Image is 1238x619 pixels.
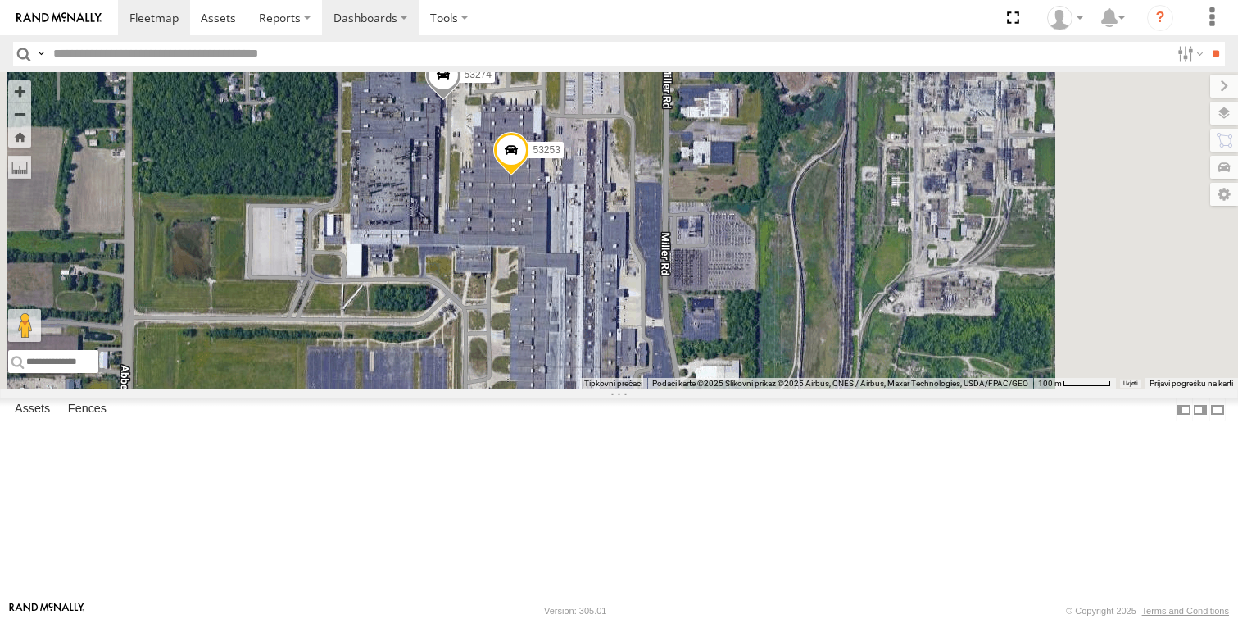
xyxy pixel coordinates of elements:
span: 53253 [533,144,560,156]
div: © Copyright 2025 - [1066,606,1229,616]
label: Dock Summary Table to the Right [1192,398,1209,421]
label: Hide Summary Table [1209,398,1226,421]
a: Visit our Website [9,603,84,619]
span: 53274 [464,69,491,80]
label: Dock Summary Table to the Left [1176,398,1192,421]
label: Assets [7,398,58,421]
div: Version: 305.01 [544,606,606,616]
label: Fences [60,398,115,421]
label: Map Settings [1210,183,1238,206]
label: Measure [8,156,31,179]
i: ? [1147,5,1173,31]
label: Search Filter Options [1171,42,1206,66]
span: 100 m [1038,379,1062,388]
button: Zoom in [8,80,31,102]
span: Podaci karte ©2025 Slikovni prikaz ©2025 Airbus, CNES / Airbus, Maxar Technologies, USDA/FPAC/GEO [652,379,1028,388]
button: Zoom Home [8,125,31,148]
label: Search Query [34,42,48,66]
button: Povucite Pegmana na kartu da biste otvorili Street View [8,309,41,342]
a: Terms and Conditions [1142,606,1229,616]
button: Zoom out [8,102,31,125]
img: rand-logo.svg [16,12,102,24]
div: Miky Transport [1041,6,1089,30]
a: Uvjeti [1123,380,1137,387]
button: Tipkovni prečaci [584,378,642,389]
button: Mjerilo karte: 100 m naprema 56 piksela [1033,378,1116,389]
a: Prijavi pogrešku na karti [1150,379,1233,388]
